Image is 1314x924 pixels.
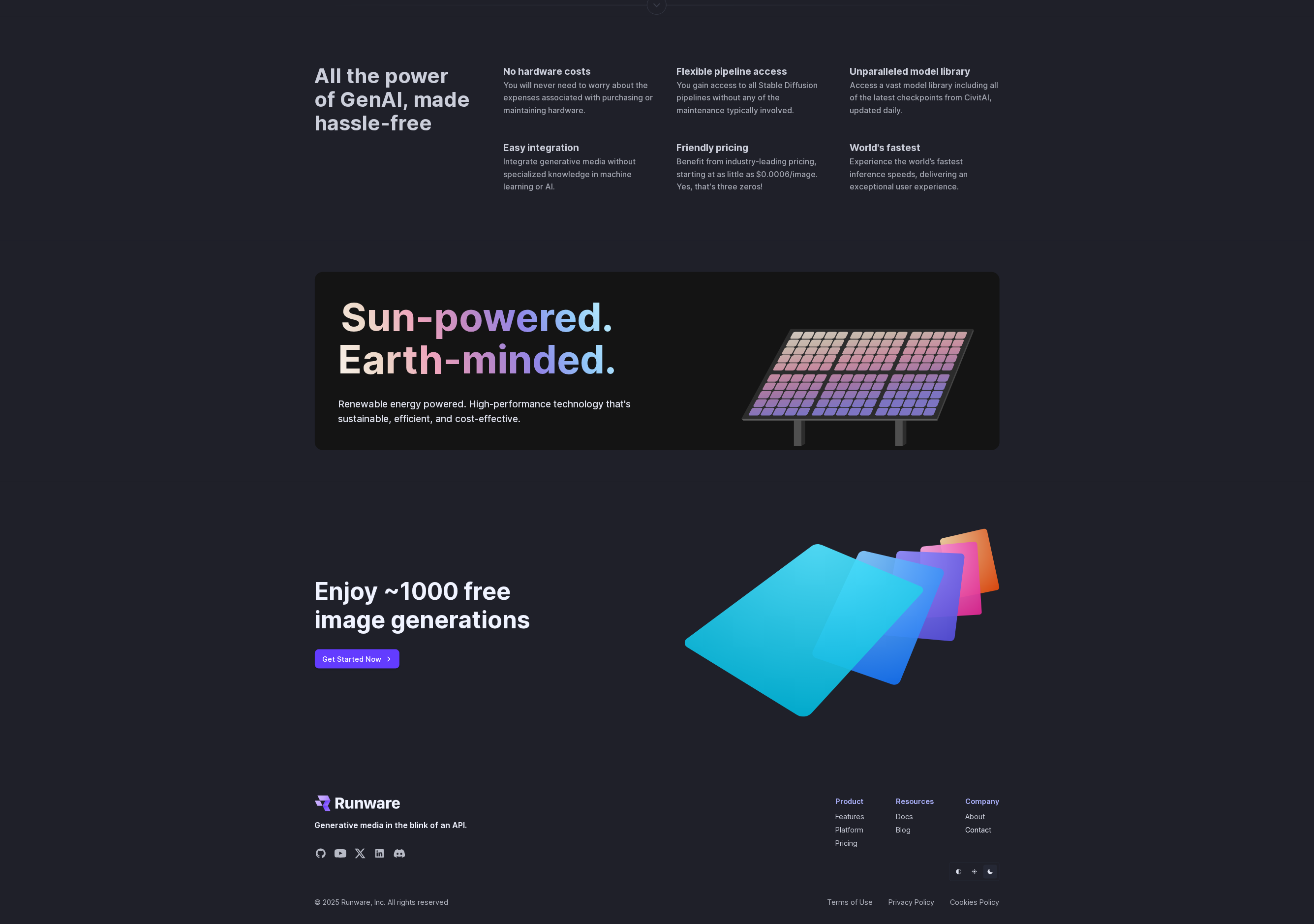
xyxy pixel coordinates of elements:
div: Enjoy ~1000 free image generations [315,577,582,634]
span: Integrate generative media without specialized knowledge in machine learning or AI. [504,156,636,191]
span: You gain access to all Stable Diffusion pipelines without any of the maintenance typically involved. [676,80,818,115]
a: Share on X [354,848,366,862]
a: Share on LinkedIn [374,848,386,862]
h4: Unparalleled model library [850,64,999,79]
p: Renewable energy powered. High-performance technology that's sustainable, efficient, and cost-eff... [338,397,657,427]
a: Contact [966,826,992,834]
h4: Easy integration [504,140,653,155]
span: Experience the world’s fastest inference speeds, delivering an exceptional user experience. [850,156,968,191]
a: Share on Discord [394,848,405,862]
span: Benefit from industry-leading pricing, starting at as little as $0.0006/image. Yes, that's three ... [676,156,818,191]
button: Default [952,865,966,879]
h4: No hardware costs [504,64,653,79]
a: Platform [836,826,864,834]
h4: Friendly pricing [676,140,826,155]
a: About [966,812,985,821]
a: Privacy Policy [889,897,935,908]
a: Get Started Now [315,649,399,669]
a: Share on YouTube [335,848,346,862]
a: Features [836,812,865,821]
a: Go to / [315,796,400,811]
a: Blog [896,826,911,834]
a: Cookies Policy [950,897,1000,908]
h4: Flexible pipeline access [676,64,826,79]
button: Light [968,865,981,879]
h3: All the power of GenAI, made hassle-free [315,64,472,193]
a: Share on GitHub [315,848,327,862]
button: Dark [983,865,997,879]
div: Resources [896,796,934,807]
div: Product [836,796,865,807]
ul: Theme selector [949,862,1000,881]
span: © 2025 Runware, Inc. All rights reserved [315,897,449,908]
div: Company [966,796,1000,807]
a: Docs [896,812,914,821]
span: Access a vast model library including all of the latest checkpoints from CivitAI, updated daily. [850,80,998,115]
h2: Sun-powered. Earth-minded. [338,296,617,381]
h4: World's fastest [850,140,999,155]
a: Terms of Use [827,897,873,908]
span: You will never need to worry about the expenses associated with purchasing or maintaining hardware. [504,80,653,115]
a: Pricing [836,839,858,847]
span: Generative media in the blink of an API. [315,819,467,832]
